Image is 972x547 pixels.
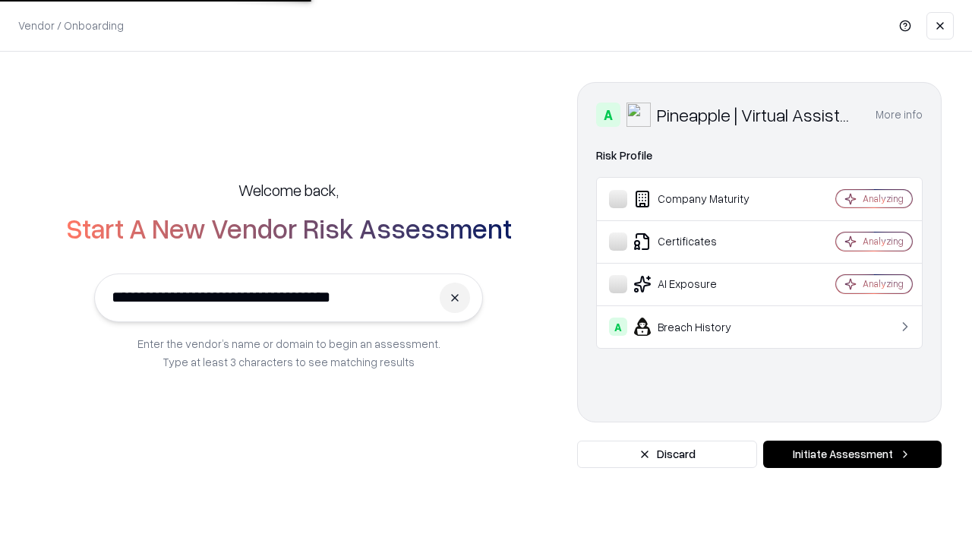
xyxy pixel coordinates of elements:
[66,213,512,243] h2: Start A New Vendor Risk Assessment
[609,190,791,208] div: Company Maturity
[626,103,651,127] img: Pineapple | Virtual Assistant Agency
[596,147,923,165] div: Risk Profile
[238,179,339,201] h5: Welcome back,
[609,275,791,293] div: AI Exposure
[863,235,904,248] div: Analyzing
[609,318,627,336] div: A
[137,334,440,371] p: Enter the vendor’s name or domain to begin an assessment. Type at least 3 characters to see match...
[596,103,620,127] div: A
[577,441,757,468] button: Discard
[876,101,923,128] button: More info
[609,232,791,251] div: Certificates
[18,17,124,33] p: Vendor / Onboarding
[863,277,904,290] div: Analyzing
[609,318,791,336] div: Breach History
[863,192,904,205] div: Analyzing
[763,441,942,468] button: Initiate Assessment
[657,103,857,127] div: Pineapple | Virtual Assistant Agency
